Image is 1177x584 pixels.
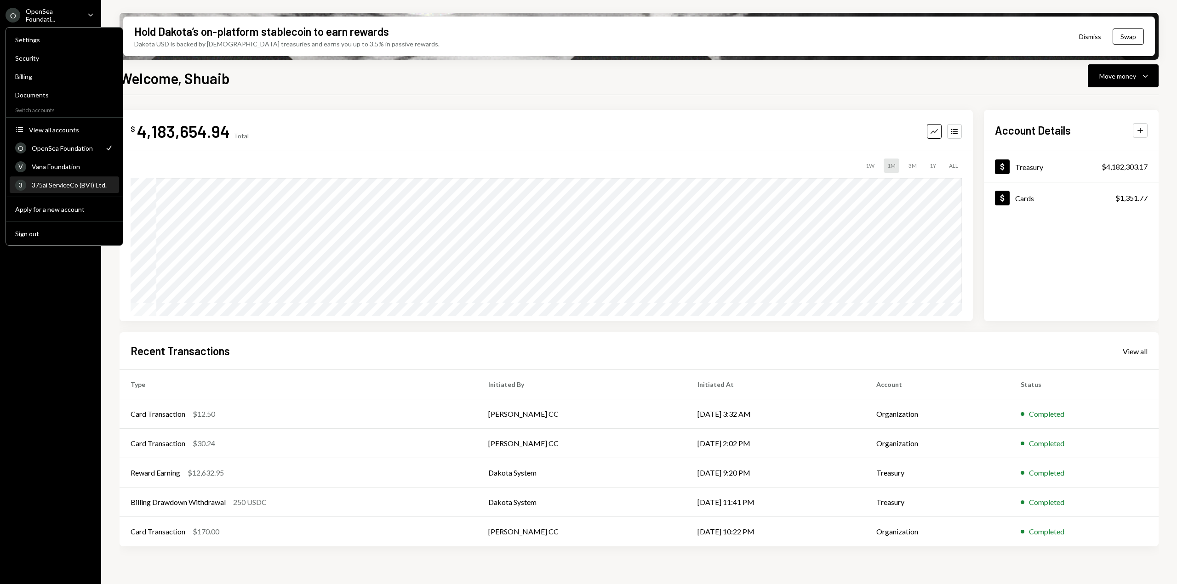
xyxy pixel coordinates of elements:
button: Swap [1113,28,1144,45]
div: Switch accounts [6,105,123,113]
a: VVana Foundation [10,158,119,175]
td: Organization [865,399,1010,429]
td: [DATE] 2:02 PM [686,429,865,458]
td: [DATE] 11:41 PM [686,488,865,517]
div: Card Transaction [131,408,185,420]
div: Billing [15,73,114,80]
div: 375ai ServiceCo (BVI) Ltd. [32,181,114,189]
div: 3 [15,180,26,191]
div: V [15,161,26,172]
div: View all accounts [29,126,114,134]
div: 250 USDC [233,497,267,508]
td: [DATE] 9:20 PM [686,458,865,488]
a: Cards$1,351.77 [984,182,1159,213]
button: View all accounts [10,122,119,138]
div: 1W [862,159,878,173]
td: Organization [865,517,1010,546]
div: View all [1123,347,1148,356]
a: Treasury$4,182,303.17 [984,151,1159,182]
div: 3M [905,159,920,173]
td: [PERSON_NAME] CC [477,429,686,458]
div: Treasury [1015,163,1043,171]
td: [PERSON_NAME] CC [477,517,686,546]
td: [PERSON_NAME] CC [477,399,686,429]
div: 1M [884,159,899,173]
td: Dakota System [477,458,686,488]
button: Sign out [10,226,119,242]
div: OpenSea Foundati... [26,7,80,23]
div: $ [131,125,135,134]
h2: Recent Transactions [131,343,230,358]
div: Cards [1015,194,1034,203]
button: Apply for a new account [10,201,119,218]
td: Organization [865,429,1010,458]
div: OpenSea Foundation [32,144,99,152]
div: $1,351.77 [1115,193,1148,204]
h2: Account Details [995,123,1071,138]
button: Move money [1088,64,1159,87]
a: View all [1123,346,1148,356]
div: Security [15,54,114,62]
a: Settings [10,31,119,48]
td: Treasury [865,488,1010,517]
div: Billing Drawdown Withdrawal [131,497,226,508]
div: $12,632.95 [188,467,224,478]
div: $4,182,303.17 [1102,161,1148,172]
div: 4,183,654.94 [137,121,230,142]
div: Dakota USD is backed by [DEMOGRAPHIC_DATA] treasuries and earns you up to 3.5% in passive rewards. [134,39,440,49]
td: [DATE] 3:32 AM [686,399,865,429]
td: Dakota System [477,488,686,517]
div: Vana Foundation [32,163,114,170]
div: 1Y [926,159,940,173]
div: Reward Earning [131,467,180,478]
div: O [15,142,26,153]
td: Treasury [865,458,1010,488]
div: Sign out [15,230,114,238]
div: Documents [15,91,114,99]
div: Completed [1029,467,1064,478]
th: Initiated At [686,370,865,399]
h1: Welcome, Shuaib [120,69,230,87]
div: ALL [945,159,962,173]
div: Move money [1099,71,1136,81]
div: Completed [1029,438,1064,449]
div: Total [234,132,249,140]
div: $170.00 [193,526,219,537]
a: Security [10,50,119,66]
div: $30.24 [193,438,215,449]
a: Documents [10,86,119,103]
th: Status [1010,370,1159,399]
div: Apply for a new account [15,205,114,213]
div: Card Transaction [131,438,185,449]
a: Billing [10,68,119,85]
th: Type [120,370,477,399]
div: Hold Dakota’s on-platform stablecoin to earn rewards [134,24,389,39]
th: Account [865,370,1010,399]
div: Completed [1029,526,1064,537]
div: Card Transaction [131,526,185,537]
div: O [6,8,20,23]
button: Dismiss [1068,26,1113,47]
td: [DATE] 10:22 PM [686,517,865,546]
th: Initiated By [477,370,686,399]
a: 3375ai ServiceCo (BVI) Ltd. [10,176,119,193]
div: Completed [1029,497,1064,508]
div: Settings [15,36,114,44]
div: Completed [1029,408,1064,420]
div: $12.50 [193,408,215,420]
